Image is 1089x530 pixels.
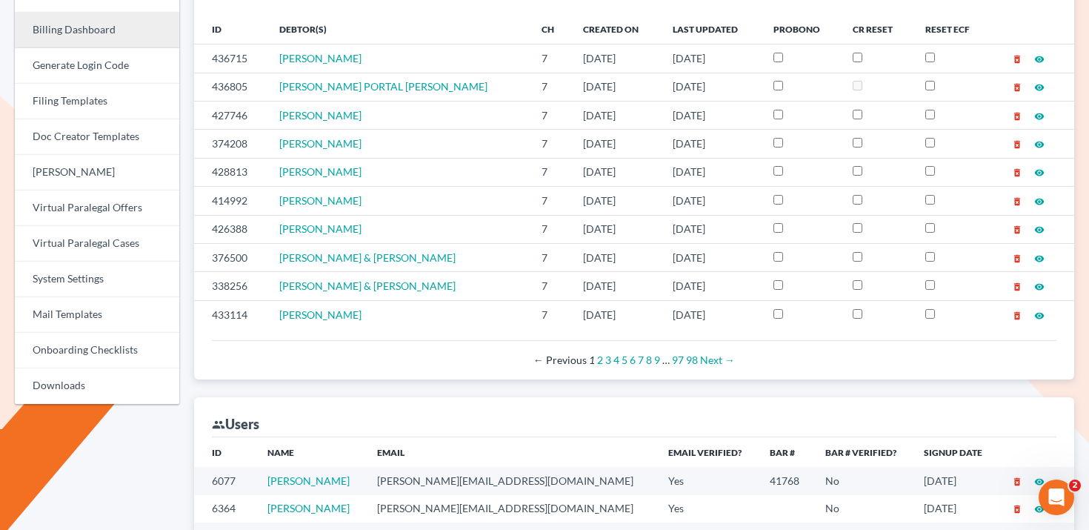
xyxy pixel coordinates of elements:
em: Page 1 [589,354,595,366]
td: 7 [530,272,570,300]
i: delete_forever [1012,504,1022,514]
a: [PERSON_NAME] [15,155,179,191]
i: delete_forever [1012,477,1022,487]
td: 7 [530,73,570,101]
i: visibility [1034,54,1045,64]
a: [PERSON_NAME] [279,137,362,150]
a: System Settings [15,262,179,297]
td: [DATE] [661,158,762,186]
td: 7 [530,215,570,243]
td: [PERSON_NAME][EMAIL_ADDRESS][DOMAIN_NAME] [365,467,656,494]
td: 338256 [194,272,268,300]
a: Doc Creator Templates [15,119,179,155]
a: delete_forever [1012,308,1022,321]
a: Page 8 [646,354,652,366]
a: delete_forever [1012,165,1022,178]
td: 7 [530,158,570,186]
i: delete_forever [1012,111,1022,122]
iframe: Intercom live chat [1039,480,1074,515]
i: visibility [1034,254,1045,264]
a: visibility [1034,194,1045,207]
a: delete_forever [1012,279,1022,292]
a: Page 3 [605,354,611,366]
a: delete_forever [1012,222,1022,235]
a: [PERSON_NAME] & [PERSON_NAME] [279,279,456,292]
a: Page 5 [622,354,627,366]
a: visibility [1034,279,1045,292]
th: Bar # [758,437,813,467]
th: Signup Date [912,437,997,467]
td: No [813,467,912,494]
span: 2 [1069,480,1081,491]
td: 7 [530,130,570,158]
i: delete_forever [1012,282,1022,292]
th: Ch [530,14,570,44]
td: [DATE] [571,73,661,101]
td: 7 [530,44,570,73]
a: Page 97 [672,354,684,366]
td: [DATE] [661,215,762,243]
a: delete_forever [1012,80,1022,93]
a: visibility [1034,80,1045,93]
th: Reset ECF [913,14,990,44]
td: 6364 [194,495,256,523]
i: visibility [1034,168,1045,178]
a: Billing Dashboard [15,13,179,48]
th: Name [256,437,366,467]
td: [DATE] [661,101,762,129]
span: [PERSON_NAME] [279,308,362,321]
td: 427746 [194,101,268,129]
i: delete_forever [1012,168,1022,178]
a: Page 2 [597,354,603,366]
td: [DATE] [571,215,661,243]
i: delete_forever [1012,196,1022,207]
th: Email Verified? [656,437,757,467]
a: Virtual Paralegal Cases [15,226,179,262]
a: Virtual Paralegal Offers [15,191,179,226]
td: [DATE] [912,495,997,523]
i: delete_forever [1012,254,1022,264]
td: [DATE] [571,101,661,129]
a: delete_forever [1012,474,1022,487]
th: Email [365,437,656,467]
td: Yes [656,495,757,523]
td: 41768 [758,467,813,494]
td: 436805 [194,73,268,101]
a: visibility [1034,109,1045,122]
i: delete_forever [1012,139,1022,150]
th: ID [194,437,256,467]
td: [DATE] [912,467,997,494]
a: [PERSON_NAME] [279,109,362,122]
td: [DATE] [661,243,762,271]
td: 428813 [194,158,268,186]
td: [DATE] [661,44,762,73]
a: visibility [1034,52,1045,64]
td: [DATE] [661,187,762,215]
i: visibility [1034,477,1045,487]
a: Downloads [15,368,179,404]
a: visibility [1034,222,1045,235]
a: delete_forever [1012,502,1022,514]
a: [PERSON_NAME] [279,194,362,207]
td: 414992 [194,187,268,215]
td: [DATE] [571,44,661,73]
td: 433114 [194,300,268,328]
span: [PERSON_NAME] [279,222,362,235]
a: [PERSON_NAME] & [PERSON_NAME] [279,251,456,264]
td: [DATE] [571,130,661,158]
a: Page 4 [613,354,619,366]
i: delete_forever [1012,82,1022,93]
a: Generate Login Code [15,48,179,84]
td: [DATE] [661,73,762,101]
span: [PERSON_NAME] PORTAL [PERSON_NAME] [279,80,487,93]
th: Last Updated [661,14,762,44]
a: [PERSON_NAME] [267,474,350,487]
td: [DATE] [571,158,661,186]
td: 426388 [194,215,268,243]
a: Filing Templates [15,84,179,119]
th: Bar # Verified? [813,437,912,467]
i: visibility [1034,196,1045,207]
